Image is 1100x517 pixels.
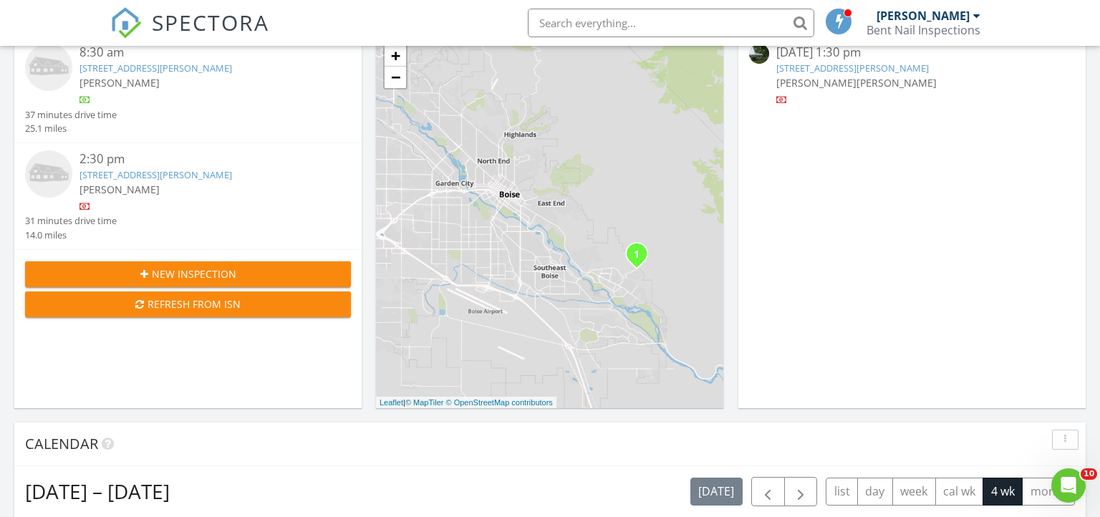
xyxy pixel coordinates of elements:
div: [DATE] 1:30 pm [776,44,1048,62]
div: 8:30 am [79,44,324,62]
div: 14.0 miles [25,228,117,242]
button: New Inspection [25,261,351,287]
span: Calendar [25,434,98,453]
button: Next [784,477,818,506]
button: week [892,478,936,506]
a: Zoom in [385,45,406,67]
a: 2:30 pm [STREET_ADDRESS][PERSON_NAME] [PERSON_NAME] 31 minutes drive time 14.0 miles [25,150,351,242]
img: The Best Home Inspection Software - Spectora [110,7,142,39]
a: © OpenStreetMap contributors [446,398,553,407]
a: [STREET_ADDRESS][PERSON_NAME] [79,62,232,74]
input: Search everything... [528,9,814,37]
div: | [376,397,556,409]
button: month [1022,478,1075,506]
a: SPECTORA [110,19,269,49]
img: house-placeholder-square-ca63347ab8c70e15b013bc22427d3df0f7f082c62ce06d78aee8ec4e70df452f.jpg [25,150,72,198]
a: © MapTiler [405,398,444,407]
div: 25.1 miles [25,122,117,135]
a: [STREET_ADDRESS][PERSON_NAME] [79,168,232,181]
a: Zoom out [385,67,406,88]
iframe: Intercom live chat [1051,468,1086,503]
i: 1 [634,250,640,260]
button: Previous [751,477,785,506]
button: Refresh from ISN [25,291,351,317]
a: [STREET_ADDRESS][PERSON_NAME] [776,62,929,74]
span: [PERSON_NAME] [857,76,937,90]
button: [DATE] [690,478,743,506]
h2: [DATE] – [DATE] [25,477,170,506]
span: [PERSON_NAME] [79,183,160,196]
button: 4 wk [983,478,1023,506]
a: Leaflet [380,398,403,407]
a: 8:30 am [STREET_ADDRESS][PERSON_NAME] [PERSON_NAME] 37 minutes drive time 25.1 miles [25,44,351,135]
div: 2:30 pm [79,150,324,168]
div: 37 minutes drive time [25,108,117,122]
img: house-placeholder-square-ca63347ab8c70e15b013bc22427d3df0f7f082c62ce06d78aee8ec4e70df452f.jpg [25,44,72,91]
span: 10 [1081,468,1097,480]
span: [PERSON_NAME] [79,76,160,90]
div: 5946 E Barber Dr, Boise, ID 83716 [637,253,645,262]
a: [DATE] 1:30 pm [STREET_ADDRESS][PERSON_NAME] [PERSON_NAME][PERSON_NAME] [749,44,1075,107]
div: Bent Nail Inspections [867,23,980,37]
button: list [826,478,858,506]
div: 31 minutes drive time [25,214,117,228]
span: [PERSON_NAME] [776,76,857,90]
button: day [857,478,893,506]
span: SPECTORA [152,7,269,37]
button: cal wk [935,478,984,506]
img: 9363257%2Fcover_photos%2F8oniCGU2oALhmYHuLi9u%2Fsmall.jpg [749,44,769,64]
div: [PERSON_NAME] [877,9,970,23]
span: New Inspection [152,266,236,281]
div: Refresh from ISN [37,296,339,311]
